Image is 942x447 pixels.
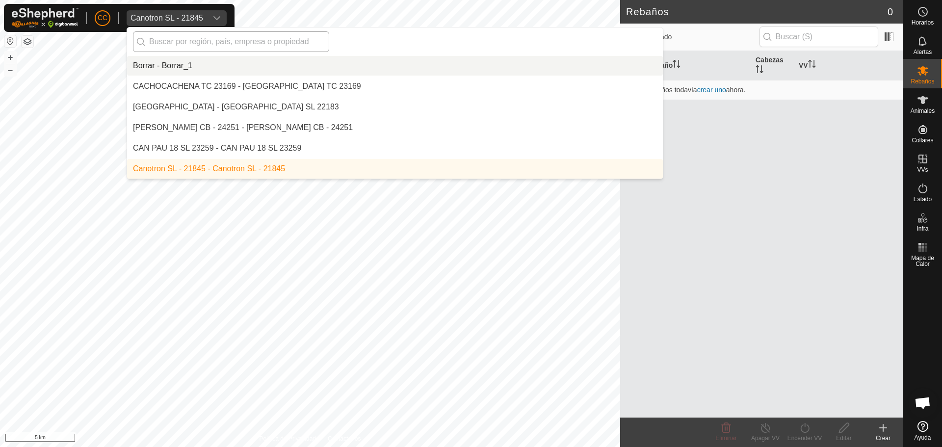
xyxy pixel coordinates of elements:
[127,159,663,179] li: Canotron SL - 21845
[785,434,824,443] div: Encender VV
[127,56,663,76] li: Borrar_1
[626,32,759,42] span: 0 seleccionado
[888,4,893,19] span: 0
[912,20,934,26] span: Horarios
[12,8,78,28] img: Logo Gallagher
[759,26,878,47] input: Buscar (S)
[133,31,329,52] input: Buscar por región, país, empresa o propiedad
[824,434,863,443] div: Editar
[131,14,203,22] div: Canotron SL - 21845
[620,80,903,100] td: No hay rebaños todavía ahora.
[133,122,353,133] div: [PERSON_NAME] CB - 24251 - [PERSON_NAME] CB - 24251
[911,79,934,84] span: Rebaños
[98,13,107,23] span: CC
[908,388,938,418] div: Open chat
[133,80,361,92] div: CACHOCACHENA TC 23169 - [GEOGRAPHIC_DATA] TC 23169
[746,434,785,443] div: Apagar VV
[127,118,663,137] li: Campos Lopez CB - 24251
[133,163,285,175] div: Canotron SL - 21845 - Canotron SL - 21845
[752,51,795,80] th: Cabezas
[795,51,903,80] th: VV
[4,64,16,76] button: –
[133,142,301,154] div: CAN PAU 18 SL 23259 - CAN PAU 18 SL 23259
[626,6,888,18] h2: Rebaños
[673,61,680,69] p-sorticon: Activar para ordenar
[133,60,192,72] div: Borrar - Borrar_1
[906,255,940,267] span: Mapa de Calor
[127,138,663,158] li: CAN PAU 18 SL 23259
[914,196,932,202] span: Estado
[133,101,339,113] div: [GEOGRAPHIC_DATA] - [GEOGRAPHIC_DATA] SL 22183
[127,10,207,26] span: Canotron SL - 21845
[914,49,932,55] span: Alertas
[4,52,16,63] button: +
[260,434,316,443] a: Política de Privacidad
[715,435,736,442] span: Eliminar
[915,435,931,441] span: Ayuda
[863,434,903,443] div: Crear
[916,226,928,232] span: Infra
[207,10,227,26] div: dropdown trigger
[756,67,763,75] p-sorticon: Activar para ordenar
[644,51,752,80] th: Rebaño
[911,108,935,114] span: Animales
[22,36,33,48] button: Capas del Mapa
[912,137,933,143] span: Collares
[697,86,726,94] a: crear uno
[4,35,16,47] button: Restablecer Mapa
[903,417,942,445] a: Ayuda
[808,61,816,69] p-sorticon: Activar para ordenar
[328,434,361,443] a: Contáctenos
[127,97,663,117] li: Campo Torreo SL 22183
[127,77,663,96] li: CACHOCACHENA TC 23169
[917,167,928,173] span: VVs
